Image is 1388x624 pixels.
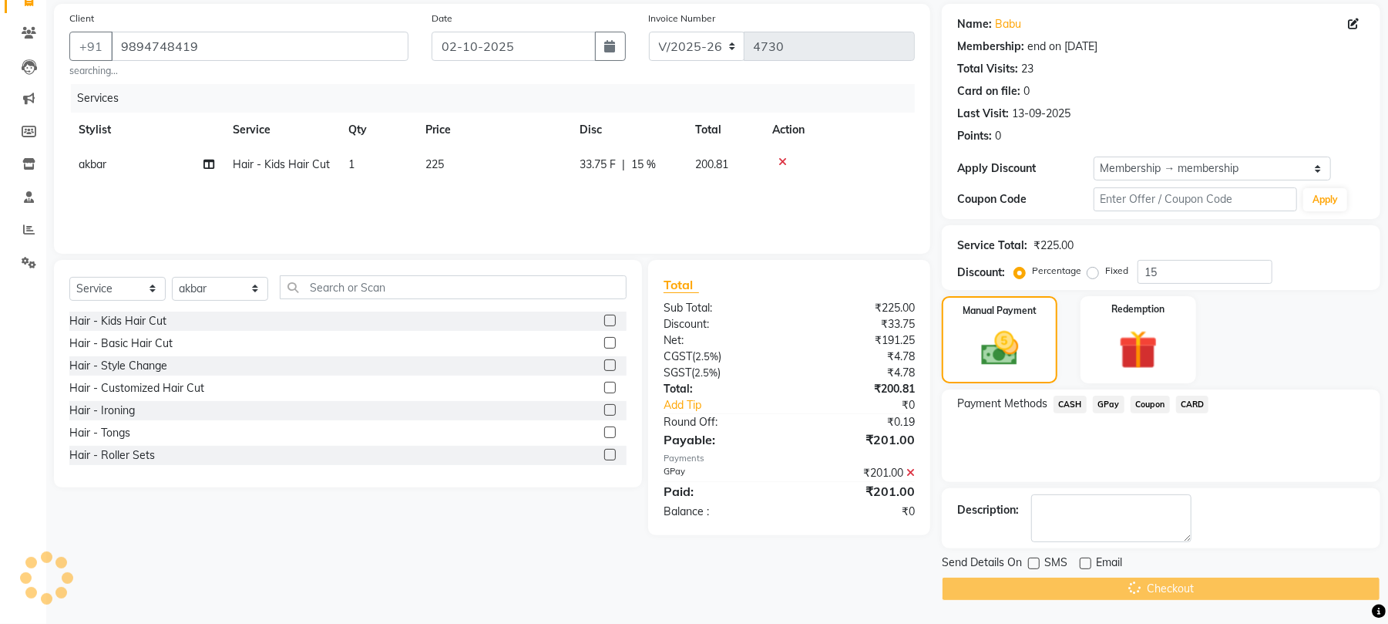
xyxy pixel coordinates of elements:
span: akbar [79,157,106,171]
span: SGST [664,366,691,379]
div: Coupon Code [957,191,1093,207]
div: Membership: [957,39,1024,55]
input: Search or Scan [280,275,627,299]
div: Card on file: [957,83,1020,100]
div: Net: [652,332,789,349]
label: Client [69,12,94,25]
input: Search by Name/Mobile/Email/Code [111,32,408,61]
label: Fixed [1105,264,1128,278]
th: Disc [570,113,686,147]
img: _gift.svg [1107,325,1170,374]
span: Hair - Kids Hair Cut [233,157,330,171]
div: ₹0 [812,397,926,413]
span: CARD [1176,396,1209,413]
div: Points: [957,128,992,144]
span: 33.75 F [580,157,616,173]
div: ₹4.78 [789,349,926,365]
div: Discount: [652,316,789,332]
div: Hair - Tongs [69,425,130,441]
label: Invoice Number [649,12,716,25]
label: Percentage [1032,264,1081,278]
div: ₹200.81 [789,381,926,397]
input: Enter Offer / Coupon Code [1094,187,1297,211]
div: end on [DATE] [1027,39,1097,55]
div: Hair - Basic Hair Cut [69,336,173,352]
div: Hair - Customized Hair Cut [69,380,204,396]
div: Hair - Kids Hair Cut [69,313,166,329]
th: Qty [339,113,416,147]
div: Hair - Style Change [69,358,167,374]
div: ₹0.19 [789,414,926,430]
div: Total: [652,381,789,397]
th: Total [686,113,763,147]
div: ₹201.00 [789,465,926,481]
div: Service Total: [957,238,1027,254]
div: Total Visits: [957,61,1018,77]
span: CASH [1054,396,1087,413]
label: Redemption [1111,302,1165,316]
div: GPay [652,465,789,481]
div: ₹0 [789,504,926,520]
div: Hair - Ironing [69,403,135,419]
th: Service [223,113,339,147]
div: Payments [664,452,915,465]
div: 0 [1023,83,1030,100]
div: ₹33.75 [789,316,926,332]
div: Name: [957,16,992,32]
div: Paid: [652,482,789,501]
th: Stylist [69,113,223,147]
div: ( ) [652,349,789,365]
div: Hair - Roller Sets [69,447,155,464]
label: Manual Payment [963,304,1037,318]
th: Price [416,113,570,147]
div: 0 [995,128,1001,144]
span: Coupon [1131,396,1170,413]
span: | [622,157,625,173]
div: 13-09-2025 [1012,106,1070,122]
div: ₹4.78 [789,365,926,381]
div: ₹201.00 [789,482,926,501]
div: ₹191.25 [789,332,926,349]
span: Email [1096,555,1122,574]
img: _cash.svg [970,327,1030,370]
div: Sub Total: [652,300,789,316]
div: Payable: [652,430,789,449]
a: Babu [995,16,1021,32]
div: Last Visit: [957,106,1009,122]
button: +91 [69,32,113,61]
span: 1 [348,157,355,171]
div: Round Off: [652,414,789,430]
span: SMS [1044,555,1067,574]
span: 2.5% [695,350,718,363]
div: Description: [957,502,1019,518]
div: ₹225.00 [1033,238,1074,254]
div: Apply Discount [957,160,1093,177]
span: Payment Methods [957,396,1047,412]
label: Date [432,12,452,25]
button: Apply [1303,188,1347,211]
span: 2.5% [694,366,718,379]
div: Balance : [652,504,789,520]
span: CGST [664,349,692,363]
th: Action [763,113,915,147]
span: 200.81 [695,157,728,171]
span: Total [664,277,699,293]
div: ₹225.00 [789,300,926,316]
div: 23 [1021,61,1033,77]
div: Services [71,84,926,113]
div: Discount: [957,265,1005,281]
div: ₹201.00 [789,430,926,449]
span: 15 % [631,157,656,173]
span: 225 [425,157,444,171]
span: Send Details On [942,555,1022,574]
div: ( ) [652,365,789,381]
a: Add Tip [652,397,812,413]
span: GPay [1093,396,1124,413]
small: searching... [69,64,408,78]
